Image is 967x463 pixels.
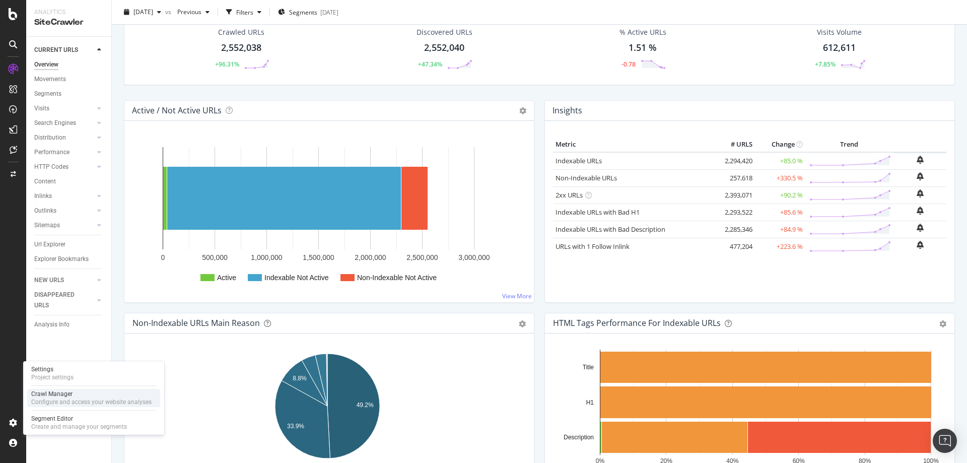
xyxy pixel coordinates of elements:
div: +7.85% [815,60,836,69]
div: Explorer Bookmarks [34,254,89,264]
div: +47.34% [418,60,442,69]
text: 8.8% [293,375,307,382]
div: bell-plus [917,207,924,215]
div: Segment Editor [31,415,127,423]
div: Analysis Info [34,319,70,330]
div: 612,611 [823,41,856,54]
div: Sitemaps [34,220,60,231]
text: Title [583,364,594,371]
div: bell-plus [917,172,924,180]
div: Crawled URLs [218,27,264,37]
div: Movements [34,74,66,85]
div: Inlinks [34,191,52,202]
div: +96.31% [215,60,239,69]
h4: Active / Not Active URLs [132,104,222,117]
text: 2,000,000 [355,253,386,261]
a: Explorer Bookmarks [34,254,104,264]
div: Create and manage your segments [31,423,127,431]
td: 477,204 [715,238,755,255]
span: 2025 Sep. 4th [133,8,153,16]
th: Metric [553,137,715,152]
div: Segments [34,89,61,99]
a: Crawl ManagerConfigure and access your website analyses [27,389,160,407]
td: +85.0 % [755,152,805,170]
a: Movements [34,74,104,85]
div: gear [519,320,526,327]
div: Filters [236,8,253,16]
div: Visits Volume [817,27,862,37]
a: Overview [34,59,104,70]
div: Visits [34,103,49,114]
td: +85.6 % [755,204,805,221]
a: Url Explorer [34,239,104,250]
div: HTTP Codes [34,162,68,172]
a: Analysis Info [34,319,104,330]
div: gear [939,320,946,327]
a: Sitemaps [34,220,94,231]
th: # URLS [715,137,755,152]
td: +223.6 % [755,238,805,255]
a: URLs with 1 Follow Inlink [556,242,630,251]
i: Options [519,107,526,114]
span: Previous [173,8,201,16]
text: 0 [161,253,165,261]
th: Trend [805,137,893,152]
div: Performance [34,147,70,158]
h4: Insights [552,104,582,117]
div: Crawl Manager [31,390,152,398]
span: vs [165,8,173,16]
a: Indexable URLs with Bad H1 [556,208,640,217]
text: 1,500,000 [303,253,334,261]
div: % Active URLs [619,27,666,37]
div: DISAPPEARED URLS [34,290,85,311]
a: Search Engines [34,118,94,128]
text: 49.2% [357,402,374,409]
div: Overview [34,59,58,70]
div: Discovered URLs [417,27,472,37]
div: Distribution [34,133,66,143]
a: Non-Indexable URLs [556,173,617,182]
text: Non-Indexable Not Active [357,274,437,282]
div: Project settings [31,373,74,381]
div: Search Engines [34,118,76,128]
text: Active [217,274,236,282]
button: Segments[DATE] [274,4,342,20]
a: Content [34,176,104,187]
td: 2,393,071 [715,186,755,204]
div: Non-Indexable URLs Main Reason [132,318,260,328]
div: Settings [31,365,74,373]
button: Filters [222,4,265,20]
text: 1,000,000 [251,253,282,261]
a: Segments [34,89,104,99]
a: Outlinks [34,206,94,216]
div: Outlinks [34,206,56,216]
a: Performance [34,147,94,158]
div: bell-plus [917,224,924,232]
td: 2,285,346 [715,221,755,238]
div: bell-plus [917,241,924,249]
div: Open Intercom Messenger [933,429,957,453]
div: bell-plus [917,156,924,164]
th: Change [755,137,805,152]
text: 3,000,000 [458,253,490,261]
div: HTML Tags Performance for Indexable URLs [553,318,721,328]
div: SiteCrawler [34,17,103,28]
div: bell-plus [917,189,924,197]
a: View More [502,292,532,300]
div: A chart. [132,137,522,294]
div: Content [34,176,56,187]
div: CURRENT URLS [34,45,78,55]
td: 2,293,522 [715,204,755,221]
text: H1 [586,399,594,406]
a: DISAPPEARED URLS [34,290,94,311]
a: Visits [34,103,94,114]
text: 33.9% [287,423,304,430]
text: Description [564,434,594,441]
a: Indexable URLs [556,156,602,165]
td: +84.9 % [755,221,805,238]
button: [DATE] [120,4,165,20]
a: CURRENT URLS [34,45,94,55]
div: 2,552,040 [424,41,464,54]
a: Distribution [34,133,94,143]
a: SettingsProject settings [27,364,160,382]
